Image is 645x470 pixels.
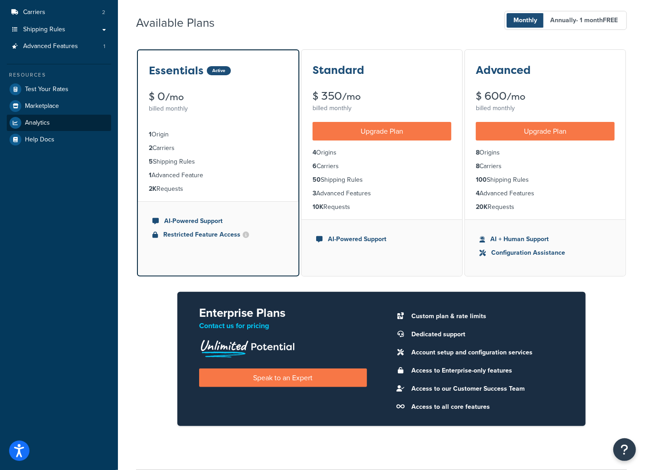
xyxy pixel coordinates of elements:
[149,91,288,102] div: $ 0
[207,66,231,75] div: Active
[313,148,316,157] strong: 4
[476,189,479,198] strong: 4
[7,98,111,114] a: Marketplace
[149,184,156,194] strong: 2K
[149,157,153,166] strong: 5
[407,328,564,341] li: Dedicated support
[149,184,288,194] li: Requests
[313,189,451,199] li: Advanced Features
[7,38,111,55] li: Advanced Features
[407,310,564,323] li: Custom plan & rate limits
[149,143,288,153] li: Carriers
[504,11,627,30] button: Monthly Annually- 1 monthFREE
[476,202,615,212] li: Requests
[476,148,615,158] li: Origins
[149,157,288,167] li: Shipping Rules
[199,368,367,387] a: Speak to an Expert
[313,148,451,158] li: Origins
[313,102,451,115] div: billed monthly
[313,189,316,198] strong: 3
[149,65,204,77] h3: Essentials
[149,130,288,140] li: Origin
[476,189,615,199] li: Advanced Features
[23,43,78,50] span: Advanced Features
[543,13,625,28] span: Annually
[613,438,636,461] button: Open Resource Center
[476,91,615,102] div: $ 600
[102,9,105,16] span: 2
[149,130,151,139] strong: 1
[23,9,45,16] span: Carriers
[25,86,68,93] span: Test Your Rates
[476,202,488,212] strong: 20K
[576,15,618,25] span: - 1 month
[479,248,611,258] li: Configuration Assistance
[407,383,564,395] li: Access to our Customer Success Team
[507,13,544,28] span: Monthly
[25,136,54,144] span: Help Docs
[7,131,111,148] a: Help Docs
[313,161,317,171] strong: 6
[342,90,361,103] small: /mo
[476,175,487,184] strong: 100
[25,119,50,127] span: Analytics
[476,102,615,115] div: billed monthly
[313,122,451,141] a: Upgrade Plan
[136,16,228,29] h2: Available Plans
[7,21,111,38] a: Shipping Rules
[7,4,111,21] a: Carriers 2
[149,170,151,180] strong: 1
[476,122,615,141] a: Upgrade Plan
[313,91,451,102] div: $ 350
[165,91,184,103] small: /mo
[313,161,451,171] li: Carriers
[476,64,531,76] h3: Advanced
[23,26,65,34] span: Shipping Rules
[199,306,367,320] h2: Enterprise Plans
[313,175,451,185] li: Shipping Rules
[407,364,564,377] li: Access to Enterprise-only features
[313,175,321,184] strong: 50
[199,337,295,358] img: Unlimited Potential
[25,102,59,110] span: Marketplace
[479,234,611,244] li: AI + Human Support
[603,15,618,25] b: FREE
[149,143,152,153] strong: 2
[7,4,111,21] li: Carriers
[476,161,615,171] li: Carriers
[476,148,479,157] strong: 8
[507,90,525,103] small: /mo
[407,401,564,413] li: Access to all core features
[199,320,367,332] p: Contact us for pricing
[7,115,111,131] a: Analytics
[152,216,284,226] li: AI-Powered Support
[7,38,111,55] a: Advanced Features 1
[149,170,288,180] li: Advanced Feature
[313,202,323,212] strong: 10K
[313,64,364,76] h3: Standard
[103,43,105,50] span: 1
[7,71,111,79] div: Resources
[476,175,615,185] li: Shipping Rules
[7,81,111,97] a: Test Your Rates
[476,161,479,171] strong: 8
[313,202,451,212] li: Requests
[316,234,448,244] li: AI-Powered Support
[407,346,564,359] li: Account setup and configuration services
[152,230,284,240] li: Restricted Feature Access
[149,102,288,115] div: billed monthly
